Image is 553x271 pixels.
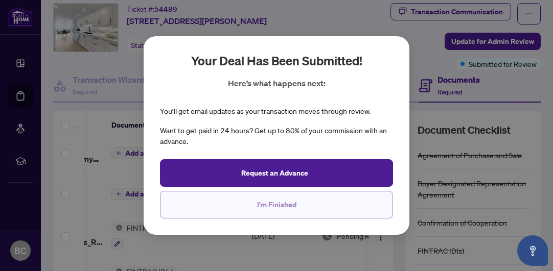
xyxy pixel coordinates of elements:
button: Open asap [517,235,548,266]
h2: Your deal has been submitted! [191,53,362,69]
span: Request an Advance [241,165,308,181]
p: Here’s what happens next: [228,77,326,89]
div: You’ll get email updates as your transaction moves through review. [160,106,371,117]
span: I'm Finished [257,196,296,213]
div: Want to get paid in 24 hours? Get up to 80% of your commission with an advance. [160,125,393,147]
button: Request an Advance [160,159,393,187]
button: I'm Finished [160,191,393,218]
